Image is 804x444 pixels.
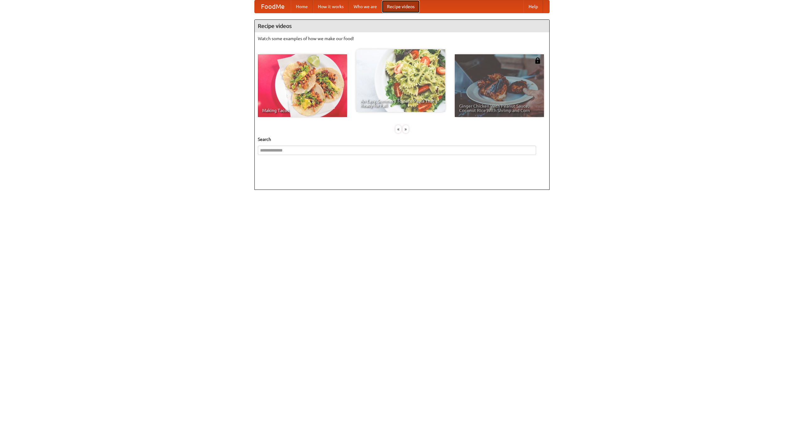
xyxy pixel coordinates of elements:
a: Help [524,0,543,13]
a: How it works [313,0,349,13]
h5: Search [258,136,546,142]
div: « [395,125,401,133]
a: Who we are [349,0,382,13]
div: » [403,125,409,133]
a: An Easy, Summery Tomato Pasta That's Ready for Fall [356,49,445,112]
a: Recipe videos [382,0,420,13]
a: FoodMe [255,0,291,13]
h4: Recipe videos [255,20,549,32]
span: Making Tacos [262,108,343,113]
img: 483408.png [535,57,541,64]
span: An Easy, Summery Tomato Pasta That's Ready for Fall [361,99,441,108]
p: Watch some examples of how we make our food! [258,35,546,42]
a: Making Tacos [258,54,347,117]
a: Home [291,0,313,13]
